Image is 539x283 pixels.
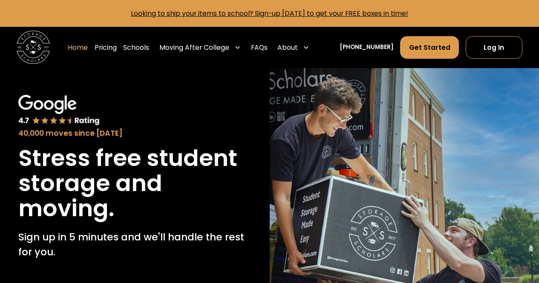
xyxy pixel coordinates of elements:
[18,146,251,221] h1: Stress free student storage and moving.
[400,36,459,59] a: Get Started
[251,36,268,59] a: FAQs
[159,43,229,52] div: Moving After College
[68,36,88,59] a: Home
[18,95,100,126] img: Google 4.7 star rating
[131,9,408,18] a: Looking to ship your items to school? Sign-up [DATE] to get your FREE boxes in time!
[123,36,149,59] a: Schools
[17,31,50,64] a: home
[95,36,117,59] a: Pricing
[340,43,394,52] a: [PHONE_NUMBER]
[156,36,244,59] div: Moving After College
[18,128,251,139] div: 40,000 moves since [DATE]
[466,36,522,59] a: Log In
[277,43,298,52] div: About
[17,31,50,64] img: Storage Scholars main logo
[274,36,313,59] div: About
[18,229,251,259] p: Sign up in 5 minutes and we'll handle the rest for you.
